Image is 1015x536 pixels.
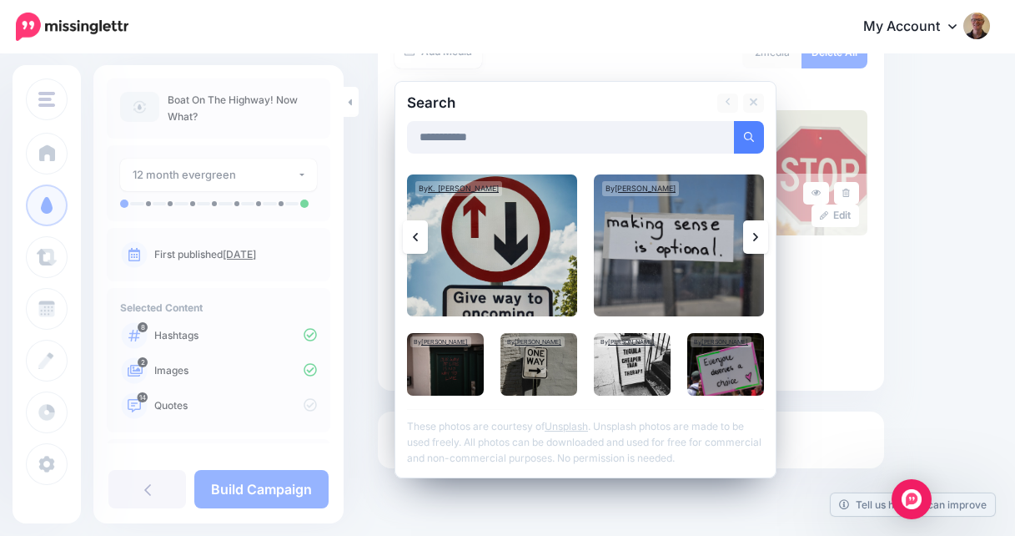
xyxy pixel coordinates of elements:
[410,336,471,347] div: By
[120,92,159,122] img: article-default-image-icon.png
[892,479,932,519] div: Open Intercom Messenger
[504,336,565,347] div: By
[691,336,751,347] div: By
[515,338,561,346] a: [PERSON_NAME]
[223,248,256,260] a: [DATE]
[407,409,764,466] p: These photos are courtesy of . Unsplash photos are made to be used freely. All photos can be down...
[811,205,859,227] a: Edit
[133,165,297,185] div: 12 month evergreen
[120,159,317,191] button: 12 month evergreen
[615,184,676,193] a: [PERSON_NAME]
[38,92,55,107] img: menu.png
[608,338,655,346] a: [PERSON_NAME]
[428,184,499,193] a: K. [PERSON_NAME]
[138,322,148,332] span: 8
[407,96,455,110] h2: Search
[154,328,317,343] p: Hashtags
[415,181,502,196] div: By
[701,338,748,346] a: [PERSON_NAME]
[154,247,317,262] p: First published
[597,336,658,347] div: By
[16,13,128,41] img: Missinglettr
[421,338,468,346] a: [PERSON_NAME]
[154,398,317,413] p: Quotes
[138,392,148,402] span: 14
[602,181,679,196] div: By
[545,420,588,432] a: Unsplash
[154,363,317,378] p: Images
[120,301,317,314] h4: Selected Content
[407,174,577,316] img: A traffic sign warning drivers to give way to oncoming traffic at Ebrington Centre in County Lond...
[168,92,317,125] p: Boat On The Highway! Now What?
[831,493,995,516] a: Tell us how we can improve
[138,357,148,367] span: 2
[847,7,990,48] a: My Account
[761,110,867,235] img: WCMYKATDPJJ91PIHBP79BKMY9HM7HXX2_large.jpg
